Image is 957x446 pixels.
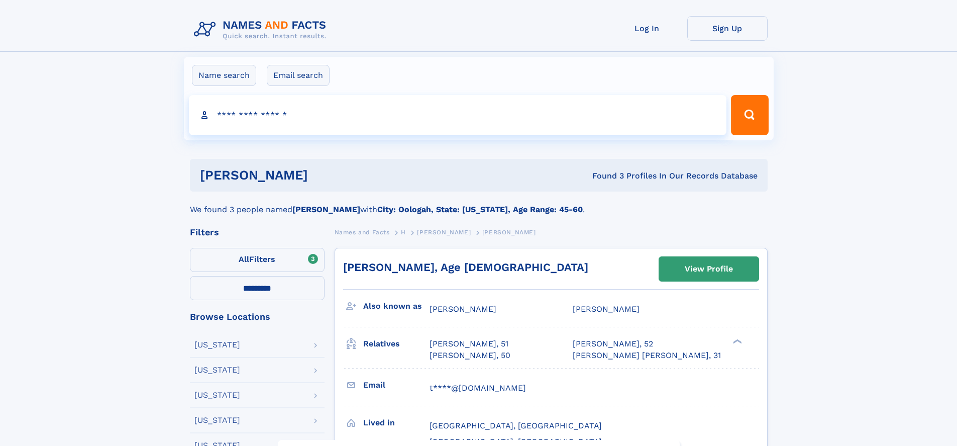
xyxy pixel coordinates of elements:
span: H [401,229,406,236]
div: We found 3 people named with . [190,192,768,216]
a: [PERSON_NAME], 51 [430,338,508,349]
h3: Relatives [363,335,430,352]
b: City: Oologah, State: [US_STATE], Age Range: 45-60 [377,205,583,214]
label: Name search [192,65,256,86]
span: All [239,254,249,264]
a: Log In [607,16,687,41]
span: [GEOGRAPHIC_DATA], [GEOGRAPHIC_DATA] [430,421,602,430]
div: Browse Locations [190,312,325,321]
div: Found 3 Profiles In Our Records Database [450,170,758,182]
div: [US_STATE] [194,391,240,399]
a: [PERSON_NAME] [PERSON_NAME], 31 [573,350,721,361]
span: [PERSON_NAME] [417,229,471,236]
a: Names and Facts [335,226,390,238]
h1: [PERSON_NAME] [200,169,450,182]
a: [PERSON_NAME], 50 [430,350,510,361]
a: View Profile [659,257,759,281]
a: [PERSON_NAME] [417,226,471,238]
label: Email search [267,65,330,86]
a: H [401,226,406,238]
span: [PERSON_NAME] [430,304,496,314]
h3: Lived in [363,414,430,431]
label: Filters [190,248,325,272]
b: [PERSON_NAME] [292,205,360,214]
div: View Profile [685,257,733,281]
div: [US_STATE] [194,366,240,374]
span: [PERSON_NAME] [482,229,536,236]
h3: Also known as [363,298,430,315]
div: ❯ [730,338,742,345]
a: [PERSON_NAME], 52 [573,338,653,349]
div: Filters [190,228,325,237]
h3: Email [363,377,430,394]
input: search input [189,95,727,135]
a: Sign Up [687,16,768,41]
div: [US_STATE] [194,341,240,349]
button: Search Button [731,95,768,135]
a: [PERSON_NAME], Age [DEMOGRAPHIC_DATA] [343,261,588,274]
div: [US_STATE] [194,416,240,424]
img: Logo Names and Facts [190,16,335,43]
span: [PERSON_NAME] [573,304,640,314]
